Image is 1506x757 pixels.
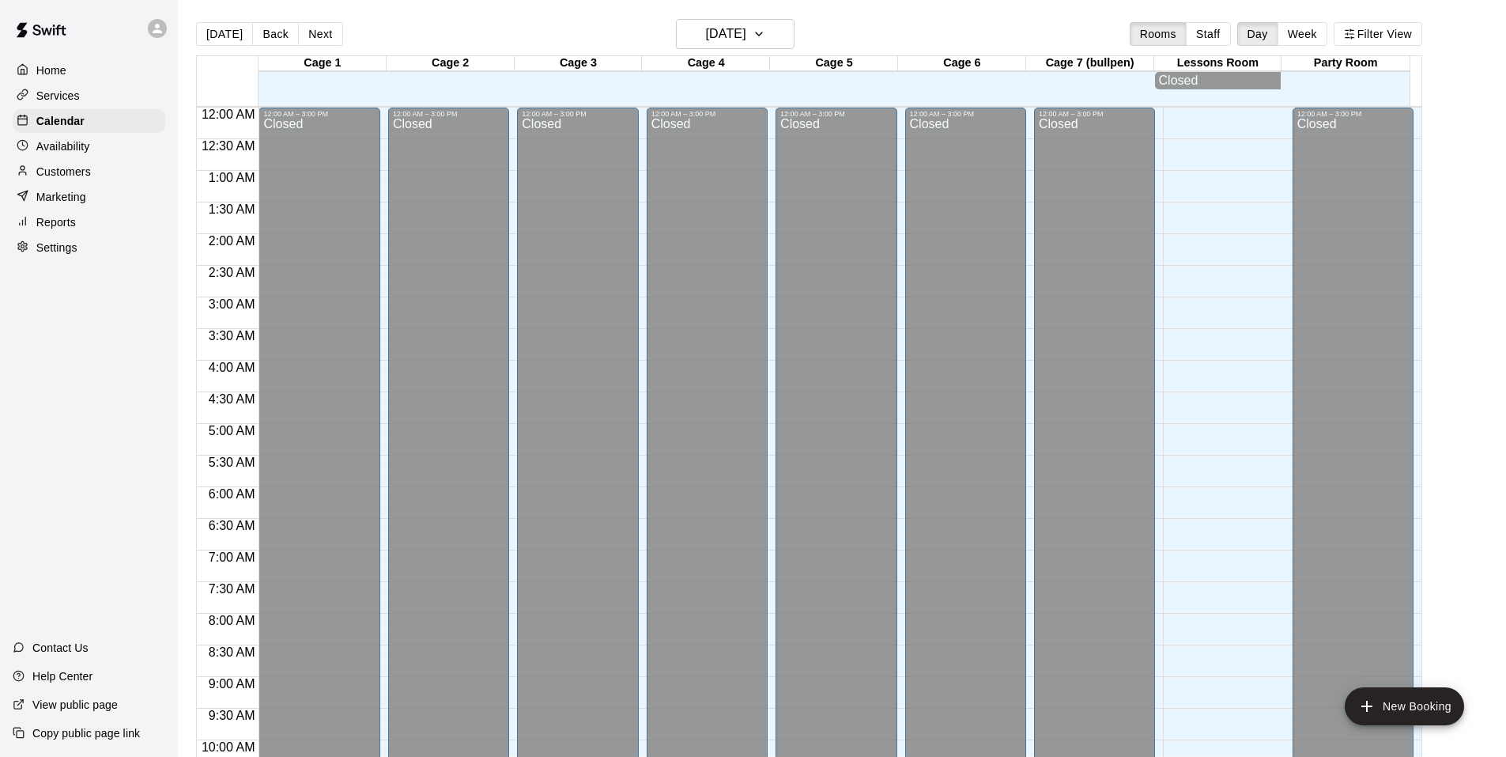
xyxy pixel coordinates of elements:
a: Home [13,59,165,82]
span: 4:00 AM [205,361,259,374]
button: Filter View [1334,22,1422,46]
div: Cage 2 [387,56,515,71]
button: add [1345,687,1464,725]
span: 4:30 AM [205,392,259,406]
button: Rooms [1130,22,1187,46]
p: Settings [36,240,77,255]
p: Home [36,62,66,78]
div: 12:00 AM – 3:00 PM [910,110,1021,118]
div: 12:00 AM – 3:00 PM [1039,110,1150,118]
span: 9:00 AM [205,677,259,691]
div: 12:00 AM – 3:00 PM [522,110,633,118]
div: 12:00 AM – 3:00 PM [393,110,504,118]
span: 5:30 AM [205,456,259,469]
span: 8:00 AM [205,614,259,627]
p: Marketing [36,189,86,205]
button: [DATE] [676,19,795,49]
a: Reports [13,210,165,234]
button: Week [1278,22,1327,46]
span: 8:30 AM [205,645,259,659]
a: Settings [13,236,165,259]
p: Services [36,88,80,104]
span: 6:00 AM [205,487,259,501]
div: 12:00 AM – 3:00 PM [263,110,375,118]
div: Lessons Room [1154,56,1282,71]
h6: [DATE] [706,23,746,45]
span: 10:00 AM [198,740,259,754]
p: Help Center [32,668,92,684]
button: [DATE] [196,22,253,46]
span: 1:30 AM [205,202,259,216]
button: Back [252,22,299,46]
span: 3:30 AM [205,329,259,343]
span: 2:30 AM [205,266,259,279]
span: 12:00 AM [198,108,259,121]
a: Calendar [13,109,165,133]
p: Customers [36,164,91,180]
div: Cage 1 [259,56,387,71]
a: Availability [13,134,165,158]
button: Next [298,22,342,46]
span: 2:00 AM [205,234,259,248]
span: 7:30 AM [205,582,259,596]
p: View public page [32,697,118,713]
div: Cage 3 [515,56,643,71]
span: 12:30 AM [198,139,259,153]
span: 3:00 AM [205,297,259,311]
div: Cage 4 [642,56,770,71]
div: Closed [1159,74,1278,88]
span: 6:30 AM [205,519,259,532]
div: Cage 7 (bullpen) [1026,56,1154,71]
span: 5:00 AM [205,424,259,437]
div: 12:00 AM – 3:00 PM [1297,110,1409,118]
div: 12:00 AM – 3:00 PM [651,110,763,118]
span: 7:00 AM [205,551,259,564]
p: Calendar [36,113,85,129]
div: Cage 6 [898,56,1026,71]
div: 12:00 AM – 3:00 PM [780,110,892,118]
span: 9:30 AM [205,709,259,722]
a: Services [13,84,165,108]
button: Day [1237,22,1278,46]
span: 1:00 AM [205,171,259,184]
p: Reports [36,214,76,230]
a: Marketing [13,185,165,209]
div: Cage 5 [770,56,898,71]
a: Customers [13,160,165,184]
p: Contact Us [32,640,89,656]
div: Party Room [1281,56,1410,71]
button: Staff [1186,22,1231,46]
p: Availability [36,138,90,154]
p: Copy public page link [32,725,140,741]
